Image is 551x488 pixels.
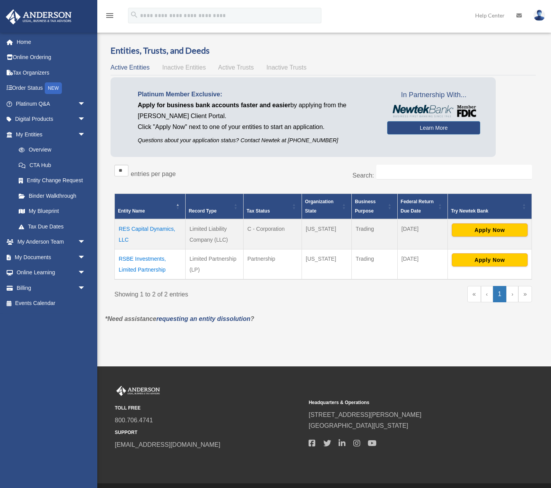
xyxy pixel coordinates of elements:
span: arrow_drop_down [78,127,93,143]
span: arrow_drop_down [78,112,93,127]
a: Learn More [387,121,480,134]
img: User Pic [533,10,545,21]
td: Trading [352,219,398,249]
td: RES Capital Dynamics, LLC [115,219,186,249]
span: Business Purpose [355,199,376,214]
a: Digital Productsarrow_drop_down [5,112,97,127]
p: Click "Apply Now" next to one of your entities to start an application. [138,122,376,132]
button: Apply Now [452,223,528,237]
a: 1 [493,286,507,302]
span: Tax Status [247,208,270,214]
td: Partnership [243,249,302,279]
a: Online Learningarrow_drop_down [5,265,97,281]
td: Limited Liability Company (LLC) [185,219,243,249]
small: Headquarters & Operations [309,399,497,407]
img: Anderson Advisors Platinum Portal [115,386,161,396]
td: Trading [352,249,398,279]
a: Overview [11,142,89,158]
span: Federal Return Due Date [401,199,434,214]
span: In Partnership With... [387,89,480,101]
a: Previous [481,286,493,302]
a: [EMAIL_ADDRESS][DOMAIN_NAME] [115,441,220,448]
a: Next [506,286,518,302]
a: Platinum Q&Aarrow_drop_down [5,96,97,112]
td: [DATE] [397,219,447,249]
small: SUPPORT [115,429,303,437]
td: [US_STATE] [302,249,351,279]
th: Record Type: Activate to sort [185,193,243,219]
span: arrow_drop_down [78,234,93,250]
a: First [467,286,481,302]
a: Billingarrow_drop_down [5,280,97,296]
span: Apply for business bank accounts faster and easier [138,102,290,108]
div: Showing 1 to 2 of 2 entries [114,286,318,300]
th: Business Purpose: Activate to sort [352,193,398,219]
label: Search: [353,172,374,179]
a: My Entitiesarrow_drop_down [5,127,93,142]
span: Active Trusts [218,64,254,71]
img: NewtekBankLogoSM.png [391,105,476,117]
th: Tax Status: Activate to sort [243,193,302,219]
div: NEW [45,82,62,94]
span: arrow_drop_down [78,96,93,112]
a: Home [5,34,97,50]
td: [US_STATE] [302,219,351,249]
a: Events Calendar [5,296,97,311]
span: arrow_drop_down [78,265,93,281]
p: Platinum Member Exclusive: [138,89,376,100]
a: My Documentsarrow_drop_down [5,249,97,265]
span: Inactive Entities [162,64,206,71]
a: Tax Due Dates [11,219,93,234]
td: RSBE Investments, Limited Partnership [115,249,186,279]
label: entries per page [131,171,176,177]
a: My Anderson Teamarrow_drop_down [5,234,97,250]
a: Online Ordering [5,50,97,65]
span: Organization State [305,199,333,214]
span: arrow_drop_down [78,249,93,265]
a: [STREET_ADDRESS][PERSON_NAME] [309,411,421,418]
a: Binder Walkthrough [11,188,93,204]
i: menu [105,11,114,20]
p: Questions about your application status? Contact Newtek at [PHONE_NUMBER] [138,136,376,145]
p: by applying from the [PERSON_NAME] Client Portal. [138,100,376,122]
div: Try Newtek Bank [451,206,520,216]
em: *Need assistance ? [105,315,254,322]
th: Entity Name: Activate to invert sorting [115,193,186,219]
th: Try Newtek Bank : Activate to sort [447,193,532,219]
img: Anderson Advisors Platinum Portal [4,9,74,24]
span: Entity Name [118,208,145,214]
a: My Blueprint [11,204,93,219]
span: arrow_drop_down [78,280,93,296]
i: search [130,10,139,19]
a: 800.706.4741 [115,417,153,424]
td: [DATE] [397,249,447,279]
a: [GEOGRAPHIC_DATA][US_STATE] [309,422,408,429]
a: Order StatusNEW [5,80,97,96]
span: Active Entities [111,64,149,71]
span: Inactive Trusts [267,64,307,71]
a: CTA Hub [11,157,93,173]
th: Organization State: Activate to sort [302,193,351,219]
a: Tax Organizers [5,65,97,80]
span: Record Type [189,208,217,214]
button: Apply Now [452,253,528,267]
th: Federal Return Due Date: Activate to sort [397,193,447,219]
a: Last [518,286,532,302]
td: Limited Partnership (LP) [185,249,243,279]
a: requesting an entity dissolution [156,315,251,322]
h3: Entities, Trusts, and Deeds [111,45,536,57]
small: TOLL FREE [115,404,303,412]
a: menu [105,14,114,20]
a: Entity Change Request [11,173,93,188]
td: C - Corporation [243,219,302,249]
